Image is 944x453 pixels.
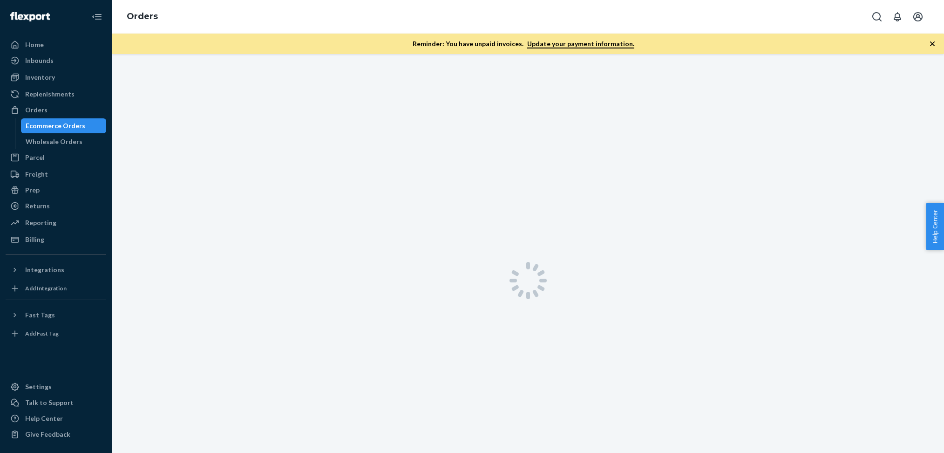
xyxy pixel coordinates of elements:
[926,203,944,250] button: Help Center
[413,39,634,48] p: Reminder: You have unpaid invoices.
[25,218,56,227] div: Reporting
[25,430,70,439] div: Give Feedback
[868,7,886,26] button: Open Search Box
[26,137,82,146] div: Wholesale Orders
[25,310,55,320] div: Fast Tags
[888,7,907,26] button: Open notifications
[909,7,927,26] button: Open account menu
[6,262,106,277] button: Integrations
[25,265,64,275] div: Integrations
[88,7,106,26] button: Close Navigation
[527,40,634,48] a: Update your payment information.
[25,382,52,391] div: Settings
[25,89,75,99] div: Replenishments
[6,379,106,394] a: Settings
[6,215,106,230] a: Reporting
[6,395,106,410] button: Talk to Support
[119,3,165,30] ol: breadcrumbs
[21,118,107,133] a: Ecommerce Orders
[6,183,106,198] a: Prep
[25,398,74,407] div: Talk to Support
[6,199,106,213] a: Returns
[6,53,106,68] a: Inbounds
[10,12,50,21] img: Flexport logo
[25,185,40,195] div: Prep
[21,134,107,149] a: Wholesale Orders
[25,153,45,162] div: Parcel
[25,201,50,211] div: Returns
[127,11,158,21] a: Orders
[6,150,106,165] a: Parcel
[25,56,54,65] div: Inbounds
[25,329,59,337] div: Add Fast Tag
[6,281,106,296] a: Add Integration
[6,326,106,341] a: Add Fast Tag
[25,284,67,292] div: Add Integration
[25,73,55,82] div: Inventory
[6,70,106,85] a: Inventory
[25,235,44,244] div: Billing
[6,427,106,442] button: Give Feedback
[25,105,48,115] div: Orders
[6,167,106,182] a: Freight
[6,87,106,102] a: Replenishments
[25,40,44,49] div: Home
[6,411,106,426] a: Help Center
[6,232,106,247] a: Billing
[26,121,85,130] div: Ecommerce Orders
[25,170,48,179] div: Freight
[6,37,106,52] a: Home
[6,308,106,323] button: Fast Tags
[6,103,106,117] a: Orders
[25,414,63,423] div: Help Center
